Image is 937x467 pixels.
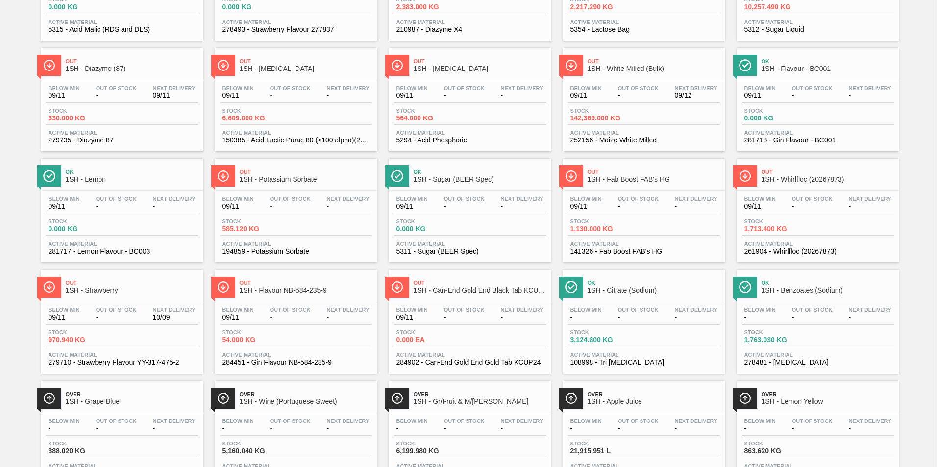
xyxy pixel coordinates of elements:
[570,108,639,114] span: Stock
[222,329,291,335] span: Stock
[565,281,577,293] img: Ícone
[396,108,465,114] span: Stock
[270,196,311,202] span: Out Of Stock
[444,203,485,210] span: -
[739,59,751,71] img: Ícone
[222,26,370,33] span: 278493 - Strawberry Flavour 277837
[217,281,229,293] img: Ícone
[792,425,833,432] span: -
[675,203,717,210] span: -
[501,92,543,99] span: -
[414,280,546,286] span: Out
[588,169,720,175] span: Out
[570,19,717,25] span: Active Material
[570,3,639,11] span: 2,217.290 KG
[382,41,556,152] a: ÍconeOut1SH - [MEDICAL_DATA]Below Min09/11Out Of Stock-Next Delivery-Stock564.000 KGActive Materi...
[327,425,370,432] span: -
[444,314,485,321] span: -
[327,307,370,313] span: Next Delivery
[744,137,891,144] span: 281718 - Gin Flavour - BC001
[744,108,813,114] span: Stock
[396,352,543,358] span: Active Material
[49,307,80,313] span: Below Min
[396,196,428,202] span: Below Min
[556,41,730,152] a: ÍconeOut1SH - White Milled (Bulk)Below Min09/11Out Of Stock-Next Delivery09/12Stock142,369.000 KG...
[208,151,382,262] a: ÍconeOut1SH - Potassium SorbateBelow Min09/11Out Of Stock-Next Delivery-Stock585.120 KGActive Mat...
[240,287,372,294] span: 1SH - Flavour NB-584-235-9
[96,196,137,202] span: Out Of Stock
[570,241,717,247] span: Active Material
[744,352,891,358] span: Active Material
[570,441,639,446] span: Stock
[208,262,382,374] a: ÍconeOut1SH - Flavour NB-584-235-9Below Min09/11Out Of Stock-Next Delivery-Stock54.000 KGActive M...
[66,169,198,175] span: Ok
[49,336,117,344] span: 970.940 KG
[570,314,602,321] span: -
[744,314,776,321] span: -
[222,418,254,424] span: Below Min
[792,85,833,91] span: Out Of Stock
[414,176,546,183] span: 1SH - Sugar (BEER Spec)
[153,92,196,99] span: 09/11
[570,225,639,233] span: 1,130.000 KG
[414,65,546,72] span: 1SH - Phosphoric Acid
[153,85,196,91] span: Next Delivery
[222,441,291,446] span: Stock
[744,196,776,202] span: Below Min
[570,418,602,424] span: Below Min
[570,26,717,33] span: 5354 - Lactose Bag
[96,85,137,91] span: Out Of Stock
[222,447,291,455] span: 5,160.040 KG
[762,176,894,183] span: 1SH - Whirlfloc (20267873)
[762,391,894,397] span: Over
[153,425,196,432] span: -
[153,314,196,321] span: 10/09
[49,130,196,136] span: Active Material
[49,108,117,114] span: Stock
[744,248,891,255] span: 261904 - Whirlfloc (20267873)
[222,115,291,122] span: 6,609.000 KG
[618,418,659,424] span: Out Of Stock
[153,418,196,424] span: Next Delivery
[217,392,229,404] img: Ícone
[792,196,833,202] span: Out Of Stock
[414,398,546,405] span: 1SH - Gr/Fruit & M/Berry
[570,307,602,313] span: Below Min
[66,287,198,294] span: 1SH - Strawberry
[675,418,717,424] span: Next Delivery
[391,392,403,404] img: Ícone
[240,176,372,183] span: 1SH - Potassium Sorbate
[618,196,659,202] span: Out Of Stock
[588,391,720,397] span: Over
[849,307,891,313] span: Next Delivery
[240,58,372,64] span: Out
[396,19,543,25] span: Active Material
[49,115,117,122] span: 330.000 KG
[222,108,291,114] span: Stock
[565,59,577,71] img: Ícone
[570,203,602,210] span: 09/11
[675,85,717,91] span: Next Delivery
[396,26,543,33] span: 210987 - Diazyme X4
[49,19,196,25] span: Active Material
[240,169,372,175] span: Out
[43,392,55,404] img: Ícone
[240,391,372,397] span: Over
[849,196,891,202] span: Next Delivery
[762,287,894,294] span: 1SH - Benzoates (Sodium)
[66,176,198,183] span: 1SH - Lemon
[849,85,891,91] span: Next Delivery
[744,336,813,344] span: 1,763.030 KG
[744,130,891,136] span: Active Material
[570,218,639,224] span: Stock
[382,151,556,262] a: ÍconeOk1SH - Sugar (BEER Spec)Below Min09/11Out Of Stock-Next Delivery-Stock0.000 KGActive Materi...
[501,307,543,313] span: Next Delivery
[396,425,428,432] span: -
[270,203,311,210] span: -
[66,391,198,397] span: Over
[396,130,543,136] span: Active Material
[49,441,117,446] span: Stock
[96,425,137,432] span: -
[49,218,117,224] span: Stock
[501,203,543,210] span: -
